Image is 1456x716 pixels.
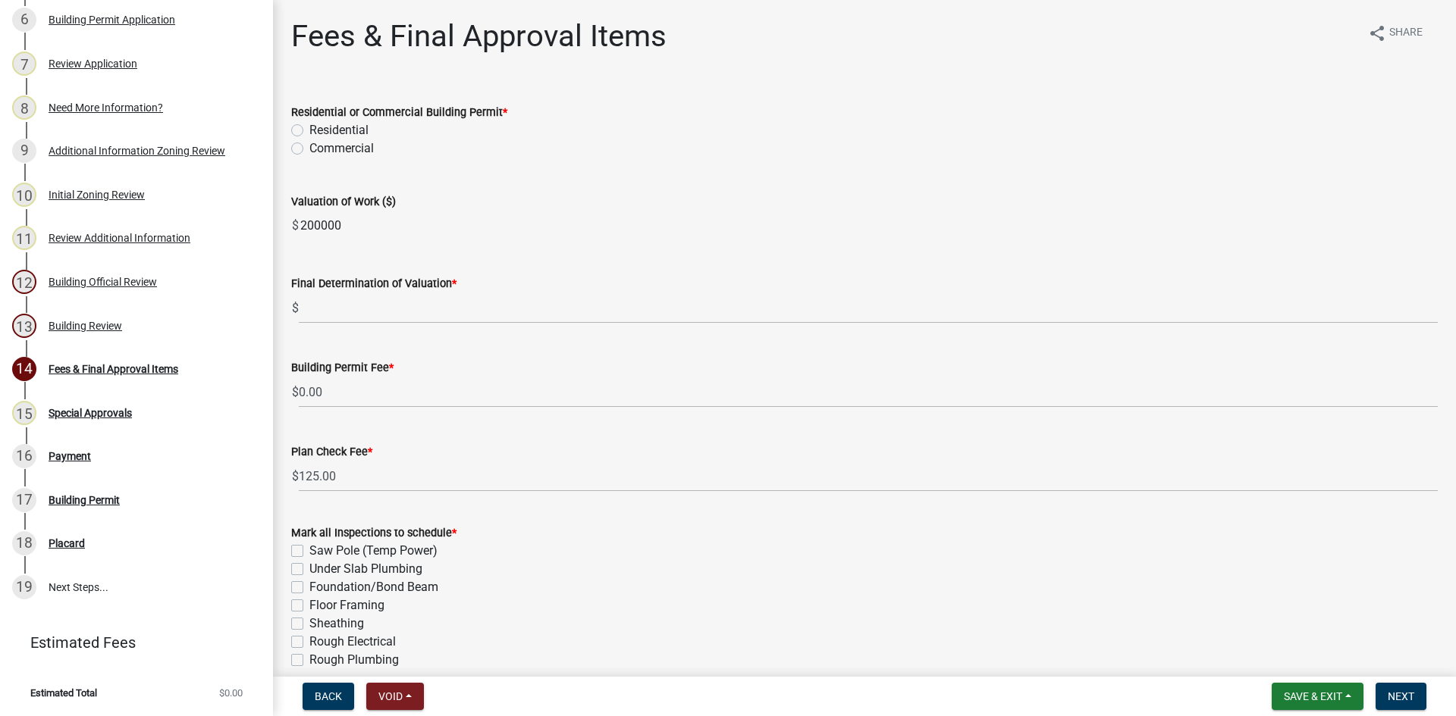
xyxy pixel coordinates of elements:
[12,627,249,658] a: Estimated Fees
[291,108,507,118] label: Residential or Commercial Building Permit
[1368,24,1386,42] i: share
[291,461,300,492] span: $
[219,688,243,698] span: $0.00
[291,211,300,241] span: $
[366,683,424,710] button: Void
[12,226,36,250] div: 11
[12,575,36,599] div: 19
[12,52,36,76] div: 7
[49,320,122,331] div: Building Review
[12,314,36,338] div: 13
[291,363,394,374] label: Building Permit Fee
[309,542,438,560] label: Saw Pole (Temp Power)
[1376,683,1426,710] button: Next
[12,183,36,207] div: 10
[309,651,399,669] label: Rough Plumbing
[1284,690,1342,702] span: Save & Exit
[378,690,403,702] span: Void
[303,683,354,710] button: Back
[12,531,36,555] div: 18
[309,669,409,687] label: Rough Mechanical
[309,614,364,633] label: Sheathing
[30,688,97,698] span: Estimated Total
[12,488,36,512] div: 17
[291,18,667,55] h1: Fees & Final Approval Items
[309,139,374,158] label: Commercial
[49,189,145,200] div: Initial Zoning Review
[12,270,36,294] div: 12
[291,197,396,208] label: Valuation of Work ($)
[309,121,369,139] label: Residential
[49,233,190,243] div: Review Additional Information
[1272,683,1363,710] button: Save & Exit
[49,277,157,287] div: Building Official Review
[49,408,132,418] div: Special Approvals
[291,447,372,458] label: Plan Check Fee
[49,495,120,505] div: Building Permit
[309,560,422,578] label: Under Slab Plumbing
[12,95,36,120] div: 8
[291,377,300,408] span: $
[291,528,457,539] label: Mark all Inspections to schedule
[309,578,438,596] label: Foundation/Bond Beam
[291,279,457,289] label: Final Determination of Valuation
[12,357,36,381] div: 14
[315,690,342,702] span: Back
[49,145,225,156] div: Additional Information Zoning Review
[309,633,396,651] label: Rough Electrical
[12,139,36,163] div: 9
[49,102,163,113] div: Need More Information?
[1356,18,1435,48] button: shareShare
[49,58,137,69] div: Review Application
[12,8,36,32] div: 6
[1389,24,1423,42] span: Share
[49,538,85,549] div: Placard
[12,444,36,468] div: 16
[12,401,36,425] div: 15
[1388,690,1414,702] span: Next
[309,596,384,614] label: Floor Framing
[291,292,300,324] span: $
[49,364,178,374] div: Fees & Final Approval Items
[49,451,91,461] div: Payment
[49,14,175,25] div: Building Permit Application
